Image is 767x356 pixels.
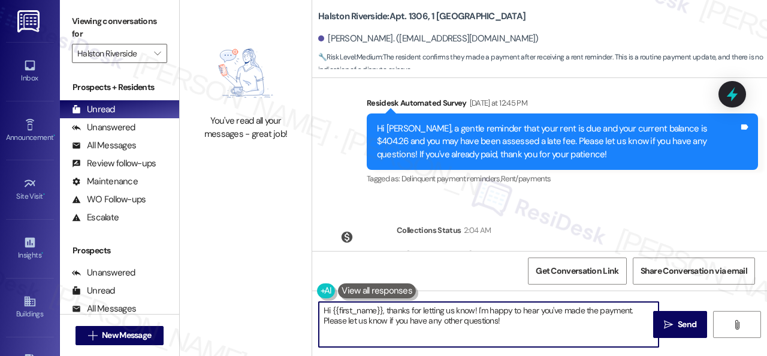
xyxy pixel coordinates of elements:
[41,249,43,258] span: •
[72,103,115,116] div: Unread
[528,258,626,285] button: Get Conversation Link
[461,224,491,237] div: 2:04 AM
[319,302,659,347] textarea: Hi {{first_name}}, thanks for letting us know! I'm happy to hear you've made the payment. Please ...
[6,55,54,88] a: Inbox
[367,170,758,187] div: Tagged as:
[407,249,711,275] div: [PERSON_NAME] has an outstanding balance of $404.26 for Halston Riverside (as of [DATE])
[76,326,164,345] button: New Message
[88,331,97,340] i: 
[72,157,156,170] div: Review follow-ups
[6,232,54,265] a: Insights •
[401,173,501,184] span: Delinquent payment reminders ,
[6,291,54,324] a: Buildings
[60,244,179,257] div: Prospects
[318,10,526,23] b: Halston Riverside: Apt. 1306, 1 [GEOGRAPHIC_DATA]
[77,44,148,63] input: All communities
[318,32,539,45] div: [PERSON_NAME]. ([EMAIL_ADDRESS][DOMAIN_NAME])
[72,193,146,206] div: WO Follow-ups
[653,311,707,338] button: Send
[72,121,135,134] div: Unanswered
[641,265,747,277] span: Share Conversation via email
[72,285,115,297] div: Unread
[102,329,151,342] span: New Message
[397,224,461,237] div: Collections Status
[198,38,293,109] img: empty-state
[72,12,167,44] label: Viewing conversations for
[72,175,138,188] div: Maintenance
[72,303,136,315] div: All Messages
[732,320,741,330] i: 
[377,122,739,161] div: Hi [PERSON_NAME], a gentle reminder that your rent is due and your current balance is $404.26 and...
[154,49,161,58] i: 
[633,258,755,285] button: Share Conversation via email
[17,10,42,32] img: ResiDesk Logo
[72,211,119,224] div: Escalate
[6,173,54,206] a: Site Visit •
[72,139,136,152] div: All Messages
[678,318,696,331] span: Send
[72,267,135,279] div: Unanswered
[467,97,527,109] div: [DATE] at 12:45 PM
[501,173,551,184] span: Rent/payments
[318,52,382,62] strong: 🔧 Risk Level: Medium
[318,51,767,77] span: : The resident confirms they made a payment after receiving a rent reminder. This is a routine pa...
[60,81,179,94] div: Prospects + Residents
[193,115,298,140] div: You've read all your messages - great job!
[43,190,45,199] span: •
[536,265,618,277] span: Get Conversation Link
[664,320,673,330] i: 
[53,131,55,140] span: •
[367,97,758,113] div: Residesk Automated Survey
